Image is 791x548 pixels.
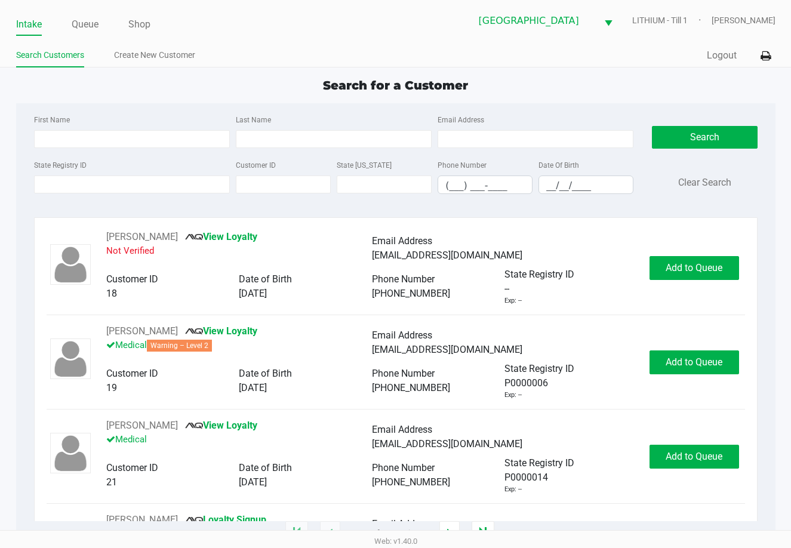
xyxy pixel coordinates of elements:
[320,521,340,545] app-submit-button: Previous
[372,330,432,341] span: Email Address
[678,176,731,190] button: Clear Search
[106,476,117,488] span: 21
[372,250,522,261] span: [EMAIL_ADDRESS][DOMAIN_NAME]
[372,288,450,299] span: [PHONE_NUMBER]
[650,350,739,374] button: Add to Queue
[106,230,178,244] button: See customer info
[372,368,435,379] span: Phone Number
[34,115,70,125] label: First Name
[106,462,158,473] span: Customer ID
[352,527,427,539] span: 1 - 20 of 900905 items
[504,485,522,495] div: Exp: --
[538,160,579,171] label: Date Of Birth
[147,340,212,352] span: Warning – Level 2
[106,244,372,258] p: Not Verified
[707,48,737,63] button: Logout
[372,235,432,247] span: Email Address
[185,514,266,525] a: Loyalty Signup
[106,433,372,447] p: Medical
[185,231,257,242] a: View Loyalty
[372,438,522,450] span: [EMAIL_ADDRESS][DOMAIN_NAME]
[185,420,257,431] a: View Loyalty
[597,7,620,35] button: Select
[34,160,87,171] label: State Registry ID
[372,462,435,473] span: Phone Number
[239,288,267,299] span: [DATE]
[438,160,487,171] label: Phone Number
[106,418,178,433] button: See customer info
[504,390,522,401] div: Exp: --
[438,115,484,125] label: Email Address
[239,368,292,379] span: Date of Birth
[239,382,267,393] span: [DATE]
[472,521,494,545] app-submit-button: Move to last page
[504,376,548,390] span: P0000006
[372,476,450,488] span: [PHONE_NUMBER]
[372,518,432,529] span: Email Address
[106,368,158,379] span: Customer ID
[504,282,509,296] span: --
[372,424,432,435] span: Email Address
[239,273,292,285] span: Date of Birth
[236,160,276,171] label: Customer ID
[666,262,722,273] span: Add to Queue
[539,176,633,195] input: Format: MM/DD/YYYY
[285,521,308,545] app-submit-button: Move to first page
[666,356,722,368] span: Add to Queue
[438,176,533,194] kendo-maskedtextbox: Format: (999) 999-9999
[372,382,450,393] span: [PHONE_NUMBER]
[504,457,574,469] span: State Registry ID
[106,273,158,285] span: Customer ID
[479,14,590,28] span: [GEOGRAPHIC_DATA]
[239,476,267,488] span: [DATE]
[72,16,99,33] a: Queue
[504,363,574,374] span: State Registry ID
[128,16,150,33] a: Shop
[337,160,392,171] label: State [US_STATE]
[106,382,117,393] span: 19
[106,513,178,527] button: See customer info
[438,176,532,195] input: Format: (999) 999-9999
[114,48,195,63] a: Create New Customer
[504,296,522,306] div: Exp: --
[374,537,417,546] span: Web: v1.40.0
[185,325,257,337] a: View Loyalty
[236,115,271,125] label: Last Name
[16,48,84,63] a: Search Customers
[666,451,722,462] span: Add to Queue
[504,470,548,485] span: P0000014
[439,521,460,545] app-submit-button: Next
[106,338,372,352] p: Medical
[712,14,775,27] span: [PERSON_NAME]
[650,445,739,469] button: Add to Queue
[652,126,758,149] button: Search
[650,256,739,280] button: Add to Queue
[632,14,712,27] span: LITHIUM - Till 1
[106,324,178,338] button: See customer info
[16,16,42,33] a: Intake
[323,78,468,93] span: Search for a Customer
[239,462,292,473] span: Date of Birth
[504,269,574,280] span: State Registry ID
[106,288,117,299] span: 18
[538,176,633,194] kendo-maskedtextbox: Format: MM/DD/YYYY
[372,344,522,355] span: [EMAIL_ADDRESS][DOMAIN_NAME]
[372,273,435,285] span: Phone Number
